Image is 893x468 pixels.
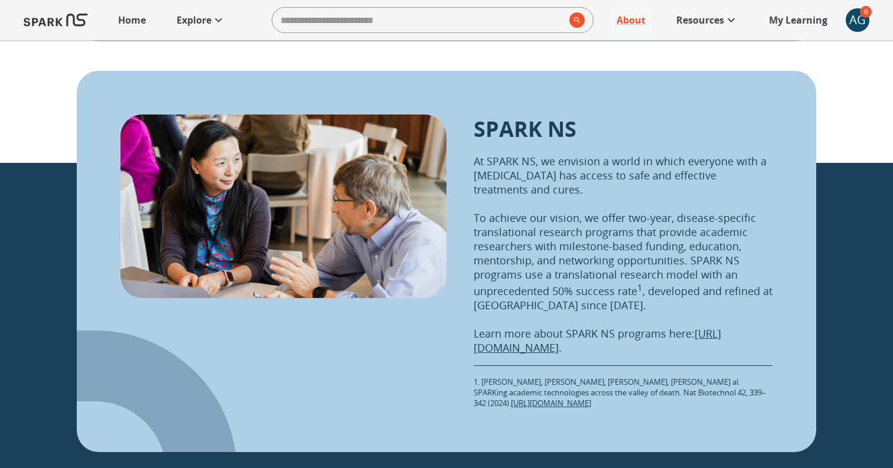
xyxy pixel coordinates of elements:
div: AG [846,8,869,32]
sup: 1 [637,282,643,293]
a: Explore [171,7,232,33]
p: Explore [177,13,211,27]
a: Home [112,7,152,33]
p: SPARK NS [474,114,576,143]
img: SPARK NS Learning [120,114,446,298]
img: Logo of SPARK at Stanford [24,6,87,34]
p: Home [118,13,146,27]
p: Resources [676,13,724,27]
a: [URL][DOMAIN_NAME] [511,398,591,408]
a: [URL][DOMAIN_NAME] [474,326,721,355]
button: account of current user [846,8,869,32]
p: About [617,13,646,27]
p: My Learning [769,13,827,27]
button: search [565,8,585,32]
a: My Learning [763,7,834,33]
a: Resources [670,7,744,33]
p: 1. [PERSON_NAME], [PERSON_NAME], [PERSON_NAME], [PERSON_NAME] al. SPARKing academic technologies ... [474,377,773,408]
span: 6 [860,6,872,18]
a: About [611,7,651,33]
p: At SPARK NS, we envision a world in which everyone with a [MEDICAL_DATA] has access to safe and e... [474,154,773,355]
